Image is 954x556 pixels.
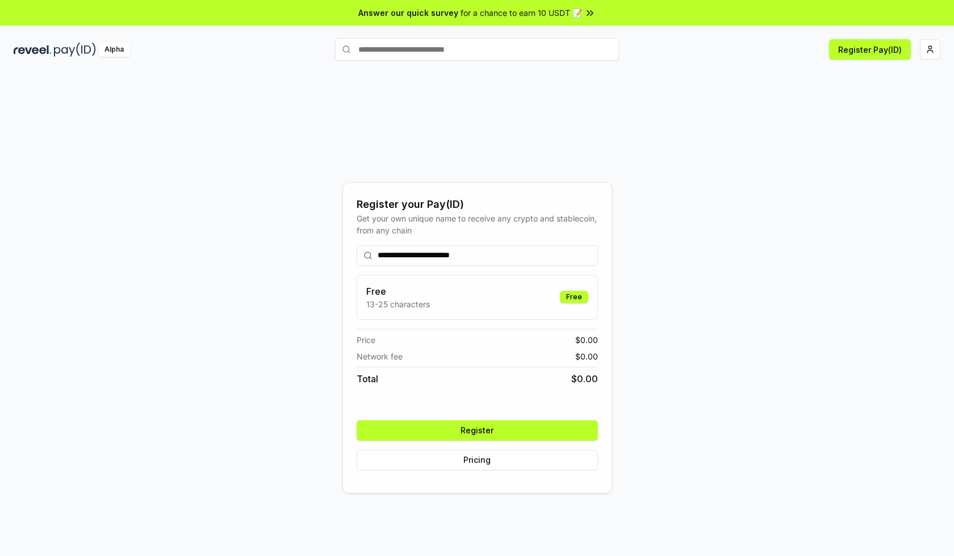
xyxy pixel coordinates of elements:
button: Pricing [357,450,598,470]
img: pay_id [54,43,96,57]
div: Free [560,291,588,303]
span: for a chance to earn 10 USDT 📝 [461,7,582,19]
div: Alpha [98,43,130,57]
span: $ 0.00 [575,334,598,346]
span: $ 0.00 [571,372,598,386]
span: Network fee [357,350,403,362]
div: Get your own unique name to receive any crypto and stablecoin, from any chain [357,212,598,236]
button: Register [357,420,598,441]
span: $ 0.00 [575,350,598,362]
p: 13-25 characters [366,298,430,310]
h3: Free [366,285,430,298]
div: Register your Pay(ID) [357,197,598,212]
img: reveel_dark [14,43,52,57]
span: Total [357,372,378,386]
span: Price [357,334,375,346]
button: Register Pay(ID) [829,39,911,60]
span: Answer our quick survey [358,7,458,19]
